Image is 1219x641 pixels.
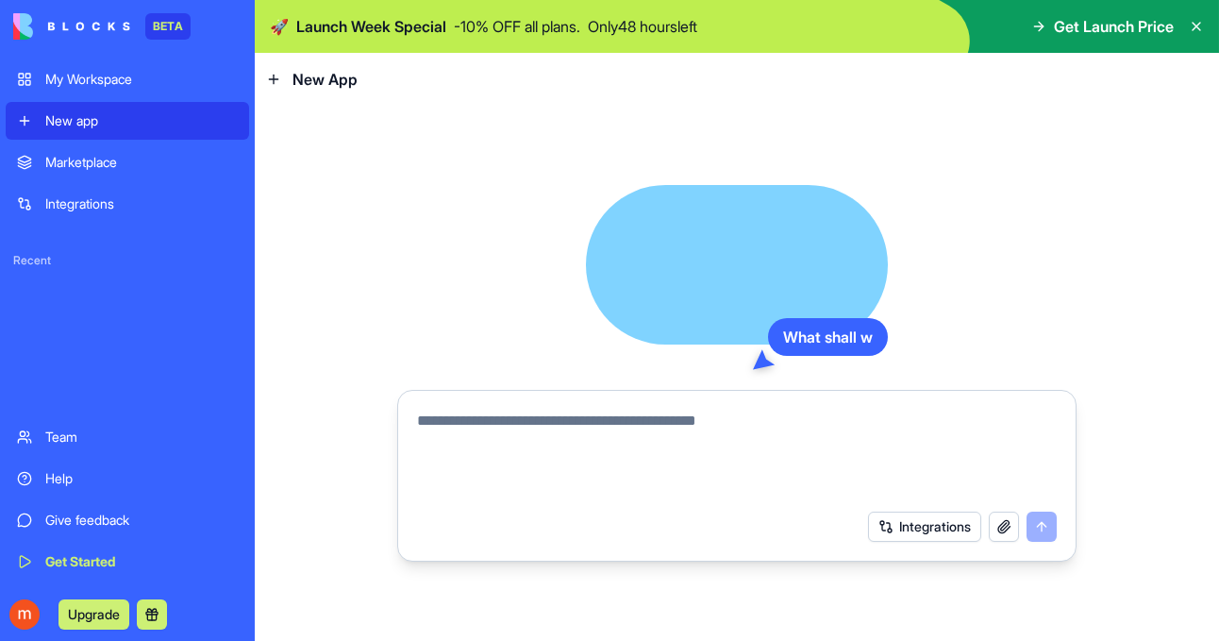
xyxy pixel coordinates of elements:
div: What shall w [768,318,888,356]
div: Help [45,469,238,488]
span: Get Launch Price [1054,15,1174,38]
div: Team [45,428,238,447]
p: - 10 % OFF all plans. [454,15,580,38]
div: Marketplace [45,153,238,172]
a: Integrations [6,185,249,223]
span: Launch Week Special [296,15,446,38]
a: Get Started [6,543,249,581]
div: Give feedback [45,511,238,530]
div: New app [45,111,238,130]
a: My Workspace [6,60,249,98]
span: Recent [6,253,249,268]
a: Team [6,418,249,456]
div: My Workspace [45,70,238,89]
span: New App [292,68,358,91]
a: Give feedback [6,501,249,539]
img: logo [13,13,130,40]
a: BETA [13,13,191,40]
button: Integrations [868,512,981,542]
div: BETA [145,13,191,40]
div: Get Started [45,552,238,571]
button: Upgrade [58,599,129,630]
a: Marketplace [6,143,249,181]
a: Upgrade [58,604,129,623]
span: 🚀 [270,15,289,38]
p: Only 48 hours left [588,15,697,38]
div: Integrations [45,194,238,213]
a: New app [6,102,249,140]
img: ACg8ocIU-Fjgjv55Pz-cYoe1OG9bNUzjQB1Yyz6Yvb_LC7W2dfwM4g=s96-c [9,599,40,630]
a: Help [6,460,249,498]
